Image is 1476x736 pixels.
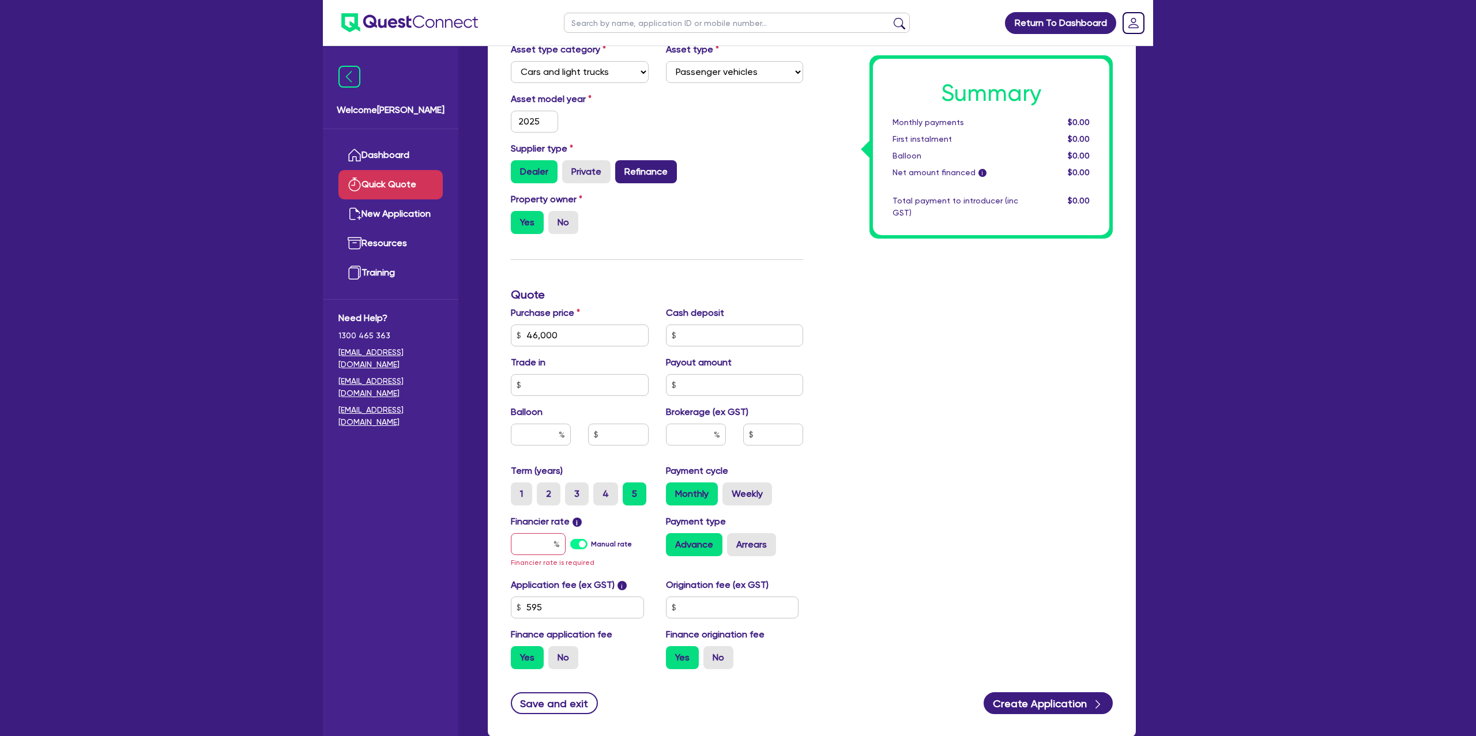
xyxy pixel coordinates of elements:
label: No [703,646,733,669]
img: quest-connect-logo-blue [341,13,478,32]
span: i [978,169,986,178]
label: 2 [537,482,560,505]
label: Financier rate [511,515,582,529]
a: New Application [338,199,443,229]
label: Origination fee (ex GST) [666,578,769,592]
a: Resources [338,229,443,258]
label: Payment type [666,515,726,529]
label: Cash deposit [666,306,724,320]
label: Payout amount [666,356,732,369]
label: Asset model year [502,92,657,106]
a: Dropdown toggle [1119,8,1149,38]
a: Dashboard [338,141,443,170]
label: 5 [623,482,646,505]
label: Monthly [666,482,718,505]
label: Yes [511,211,544,234]
label: Private [562,160,611,183]
label: Property owner [511,193,582,206]
label: Trade in [511,356,545,369]
label: Finance application fee [511,628,612,641]
label: Arrears [727,533,776,556]
img: quick-quote [348,178,362,191]
button: Save and exit [511,692,598,714]
label: 3 [565,482,589,505]
label: Refinance [615,160,677,183]
span: 1300 465 363 [338,330,443,342]
label: No [548,646,578,669]
img: training [348,266,362,280]
label: Application fee (ex GST) [511,578,615,592]
img: icon-menu-close [338,66,360,88]
img: new-application [348,207,362,221]
button: Create Application [984,692,1113,714]
a: Quick Quote [338,170,443,199]
a: [EMAIL_ADDRESS][DOMAIN_NAME] [338,346,443,371]
label: Advance [666,533,722,556]
label: 4 [593,482,618,505]
span: i [617,581,627,590]
a: [EMAIL_ADDRESS][DOMAIN_NAME] [338,375,443,399]
span: $0.00 [1068,196,1090,205]
div: Total payment to introducer (inc GST) [884,195,1027,219]
span: $0.00 [1068,134,1090,144]
label: Asset type category [511,43,606,56]
span: Need Help? [338,311,443,325]
input: Search by name, application ID or mobile number... [564,13,910,33]
a: [EMAIL_ADDRESS][DOMAIN_NAME] [338,404,443,428]
label: Manual rate [591,539,632,549]
a: Return To Dashboard [1005,12,1116,34]
label: Purchase price [511,306,580,320]
h1: Summary [893,80,1090,107]
label: Yes [666,646,699,669]
label: Brokerage (ex GST) [666,405,748,419]
div: Monthly payments [884,116,1027,129]
div: Net amount financed [884,167,1027,179]
label: Finance origination fee [666,628,765,641]
label: Asset type [666,43,719,56]
span: $0.00 [1068,168,1090,177]
div: First instalment [884,133,1027,145]
label: No [548,211,578,234]
div: Balloon [884,150,1027,162]
label: Balloon [511,405,543,419]
a: Training [338,258,443,288]
label: Supplier type [511,142,573,156]
span: Financier rate is required [511,558,594,567]
label: Yes [511,646,544,669]
span: $0.00 [1068,151,1090,160]
label: Payment cycle [666,464,728,478]
img: resources [348,236,362,250]
span: i [573,518,582,527]
label: Term (years) [511,464,563,478]
h3: Quote [511,288,803,301]
label: Weekly [722,482,772,505]
span: Welcome [PERSON_NAME] [337,103,445,117]
label: 1 [511,482,532,505]
span: $0.00 [1068,118,1090,127]
label: Dealer [511,160,558,183]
